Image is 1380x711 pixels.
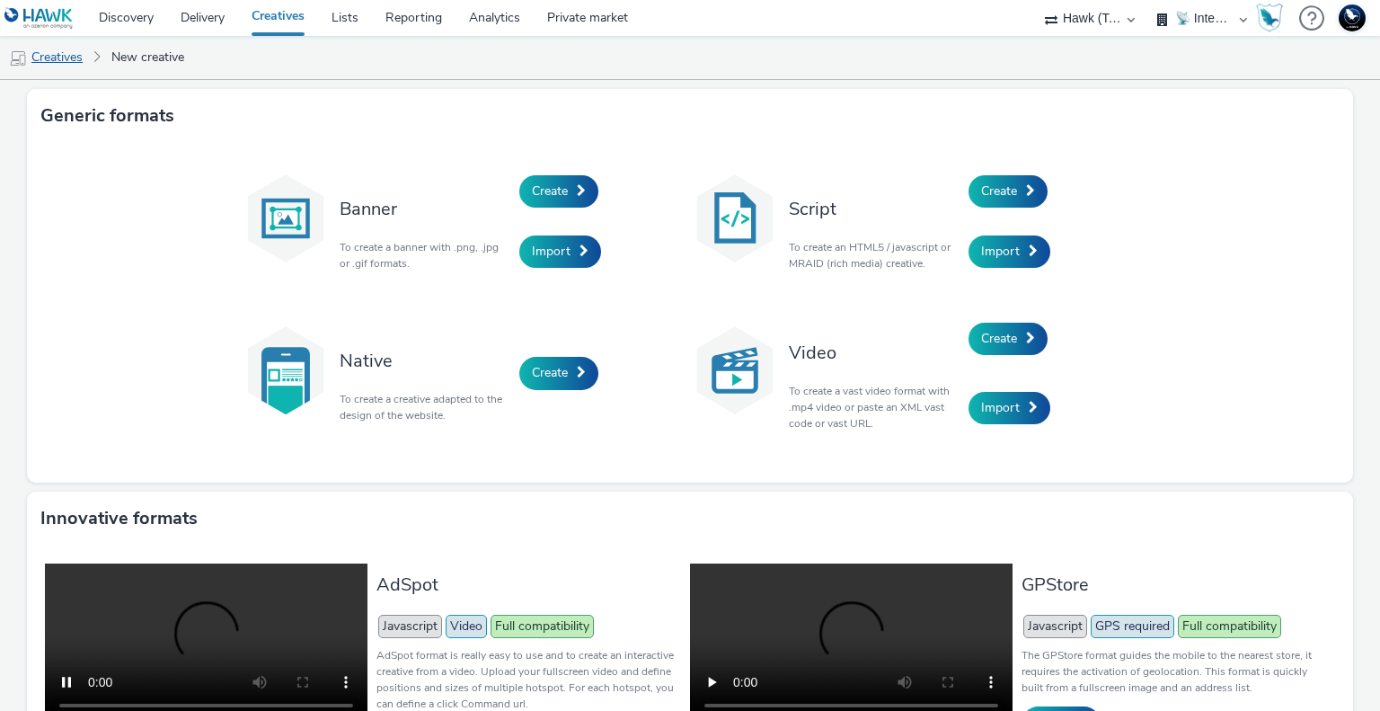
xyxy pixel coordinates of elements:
[241,173,331,263] img: banner.svg
[519,175,598,208] a: Create
[1256,4,1290,32] a: Hawk Academy
[1022,647,1326,696] p: The GPStore format guides the mobile to the nearest store, it requires the activation of geolocat...
[532,243,571,260] span: Import
[690,325,780,415] img: video.svg
[241,325,331,415] img: native.svg
[969,392,1050,424] a: Import
[969,236,1050,268] a: Import
[340,197,510,221] h3: Banner
[969,175,1048,208] a: Create
[981,243,1020,260] span: Import
[969,323,1048,355] a: Create
[1339,4,1366,31] img: Support Hawk
[532,182,568,200] span: Create
[9,49,27,67] img: mobile
[340,349,510,373] h3: Native
[102,36,193,79] a: New creative
[789,239,960,271] p: To create an HTML5 / javascript or MRAID (rich media) creative.
[446,615,487,638] span: Video
[376,573,681,597] h3: AdSpot
[340,391,510,423] p: To create a creative adapted to the design of the website.
[519,236,601,268] a: Import
[40,102,174,129] h3: Generic formats
[1178,615,1281,638] span: Full compatibility
[1022,573,1326,597] h3: GPStore
[4,7,74,30] img: undefined Logo
[378,615,442,638] span: Javascript
[532,364,568,381] span: Create
[1023,615,1087,638] span: Javascript
[981,330,1017,347] span: Create
[40,505,198,532] h3: Innovative formats
[340,239,510,271] p: To create a banner with .png, .jpg or .gif formats.
[981,399,1020,416] span: Import
[981,182,1017,200] span: Create
[789,197,960,221] h3: Script
[491,615,594,638] span: Full compatibility
[789,341,960,365] h3: Video
[1256,4,1283,32] img: Hawk Academy
[789,383,960,431] p: To create a vast video format with .mp4 video or paste an XML vast code or vast URL.
[690,173,780,263] img: code.svg
[1091,615,1174,638] span: GPS required
[519,357,598,389] a: Create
